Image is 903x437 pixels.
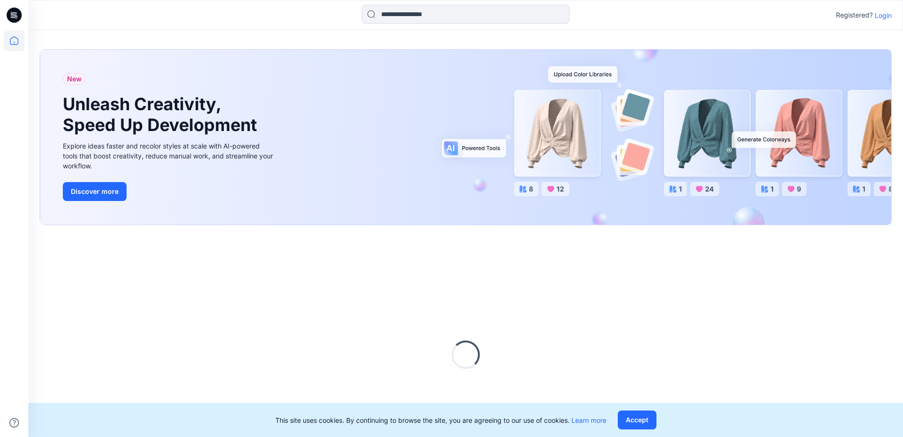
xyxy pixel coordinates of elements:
a: Learn more [571,416,606,424]
button: Discover more [63,182,127,201]
h1: Unleash Creativity, Speed Up Development [63,94,261,135]
button: Accept [618,411,656,429]
p: Login [875,10,892,20]
p: Registered? [836,9,873,21]
span: New [67,73,82,85]
a: Discover more [63,182,275,201]
div: Explore ideas faster and recolor styles at scale with AI-powered tools that boost creativity, red... [63,141,275,171]
p: This site uses cookies. By continuing to browse the site, you are agreeing to our use of cookies. [275,415,606,425]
